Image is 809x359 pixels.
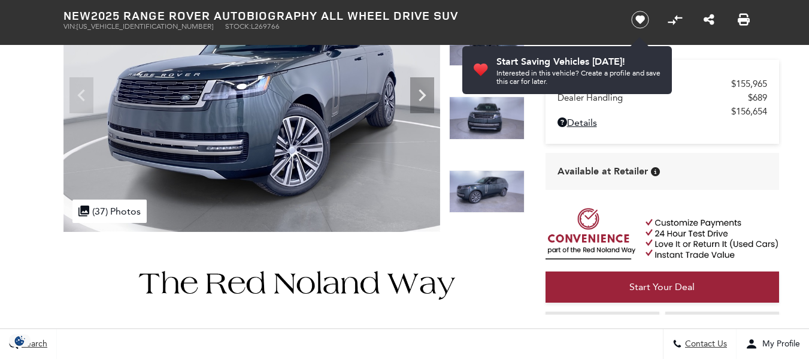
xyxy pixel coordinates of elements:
span: MSRP [557,79,731,89]
img: New 2025 Belgravia Green LAND ROVER Autobiography image 3 [449,96,525,140]
button: Save vehicle [627,10,653,29]
button: Open user profile menu [737,329,809,359]
a: Instant Trade Value [546,312,659,343]
span: $155,965 [731,79,767,89]
img: Opt-Out Icon [6,334,34,347]
span: Stock: [225,22,251,31]
div: Vehicle is in stock and ready for immediate delivery. Due to demand, availability is subject to c... [651,167,660,176]
a: Share this New 2025 Range Rover Autobiography All Wheel Drive SUV [704,13,714,27]
span: [US_VEHICLE_IDENTIFICATION_NUMBER] [77,22,213,31]
a: $156,654 [557,106,767,117]
span: Dealer Handling [557,92,748,103]
span: $689 [748,92,767,103]
button: Compare vehicle [666,11,684,29]
span: My Profile [758,339,800,349]
strong: New [63,7,91,23]
span: L269766 [251,22,280,31]
span: $156,654 [731,106,767,117]
h1: 2025 Range Rover Autobiography All Wheel Drive SUV [63,9,611,22]
a: Print this New 2025 Range Rover Autobiography All Wheel Drive SUV [738,13,750,27]
a: Start Your Deal [546,271,779,303]
span: VIN: [63,22,77,31]
a: Schedule Test Drive [665,312,779,343]
span: Available at Retailer [557,165,648,178]
span: Start Your Deal [629,281,695,292]
img: New 2025 Belgravia Green LAND ROVER Autobiography image 4 [449,170,525,213]
a: Dealer Handling $689 [557,92,767,103]
span: Contact Us [682,339,727,349]
div: (37) Photos [72,200,147,223]
section: Click to Open Cookie Consent Modal [6,334,34,347]
a: MSRP $155,965 [557,79,767,89]
a: Details [557,117,767,128]
div: Next [410,77,434,113]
